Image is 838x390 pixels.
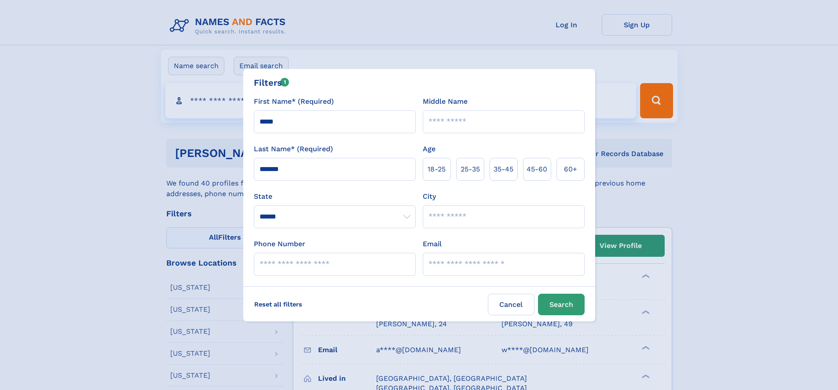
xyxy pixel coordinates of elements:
[423,239,442,249] label: Email
[461,164,480,175] span: 25‑35
[564,164,577,175] span: 60+
[527,164,547,175] span: 45‑60
[423,191,436,202] label: City
[488,294,534,315] label: Cancel
[423,144,435,154] label: Age
[423,96,468,107] label: Middle Name
[254,76,289,89] div: Filters
[538,294,585,315] button: Search
[254,144,333,154] label: Last Name* (Required)
[254,96,334,107] label: First Name* (Required)
[254,191,416,202] label: State
[494,164,513,175] span: 35‑45
[254,239,305,249] label: Phone Number
[428,164,446,175] span: 18‑25
[249,294,308,315] label: Reset all filters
